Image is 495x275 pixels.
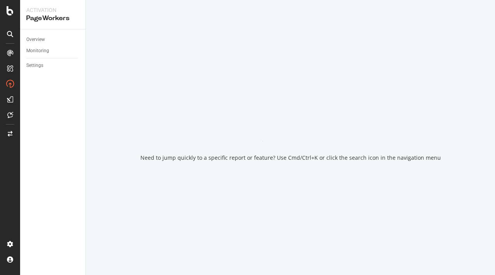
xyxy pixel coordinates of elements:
div: Monitoring [26,47,49,55]
div: Settings [26,61,43,70]
a: Overview [26,36,80,44]
div: Need to jump quickly to a specific report or feature? Use Cmd/Ctrl+K or click the search icon in ... [140,154,441,162]
div: Overview [26,36,45,44]
div: Activation [26,6,79,14]
div: animation [263,114,318,142]
a: Settings [26,61,80,70]
div: PageWorkers [26,14,79,23]
a: Monitoring [26,47,80,55]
